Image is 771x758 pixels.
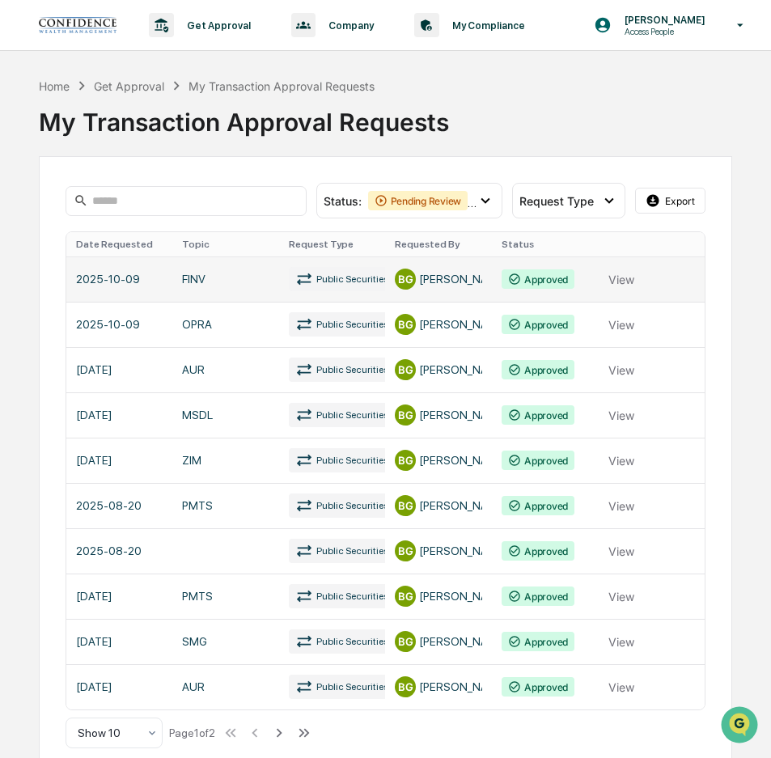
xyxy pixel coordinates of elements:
[16,34,294,60] p: How can we help?
[439,19,533,32] p: My Compliance
[117,205,130,218] div: 🗄️
[174,19,259,32] p: Get Approval
[55,124,265,140] div: Start new chat
[16,124,45,153] img: 1746055101610-c473b297-6a78-478c-a979-82029cc54cd1
[316,19,382,32] p: Company
[133,204,201,220] span: Attestations
[16,205,29,218] div: 🖐️
[719,705,763,748] iframe: Open customer support
[66,232,173,256] th: Date Requested
[111,197,207,227] a: 🗄️Attestations
[10,228,108,257] a: 🔎Data Lookup
[55,140,205,153] div: We're available if you need us!
[16,236,29,249] div: 🔎
[169,726,215,739] div: Page 1 of 2
[39,17,116,33] img: logo
[635,188,706,214] button: Export
[279,232,386,256] th: Request Type
[385,232,492,256] th: Requested By
[32,235,102,251] span: Data Lookup
[94,79,164,93] div: Get Approval
[368,191,468,210] div: Pending Review
[114,273,196,286] a: Powered byPylon
[275,129,294,148] button: Start new chat
[519,194,594,208] span: Request Type
[172,232,279,256] th: Topic
[39,95,733,137] div: My Transaction Approval Requests
[161,274,196,286] span: Pylon
[612,26,714,37] p: Access People
[324,194,362,208] span: Status :
[39,79,70,93] div: Home
[189,79,375,93] div: My Transaction Approval Requests
[32,204,104,220] span: Preclearance
[612,14,714,26] p: [PERSON_NAME]
[10,197,111,227] a: 🖐️Preclearance
[492,232,599,256] th: Status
